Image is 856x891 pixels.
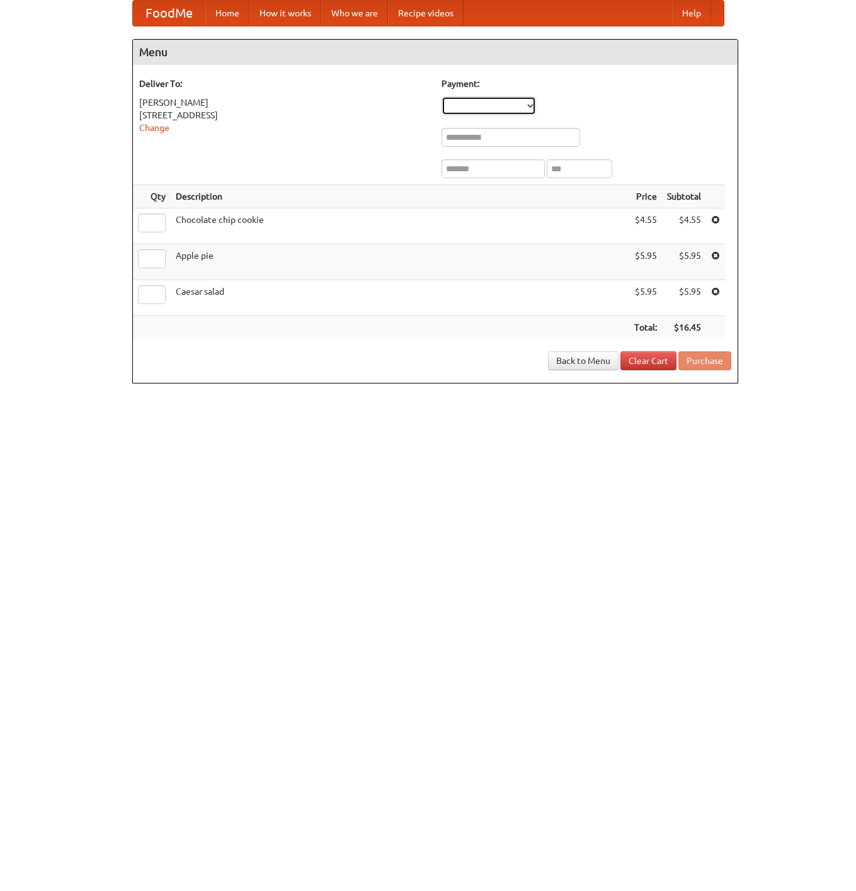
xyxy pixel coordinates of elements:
h4: Menu [133,40,738,65]
th: Price [629,185,662,208]
a: Home [205,1,249,26]
td: $4.55 [662,208,706,244]
h5: Payment: [442,77,731,90]
td: $4.55 [629,208,662,244]
th: Subtotal [662,185,706,208]
h5: Deliver To: [139,77,429,90]
td: Apple pie [171,244,629,280]
td: $5.95 [662,244,706,280]
th: Qty [133,185,171,208]
div: [PERSON_NAME] [139,96,429,109]
th: Total: [629,316,662,339]
a: How it works [249,1,321,26]
td: Chocolate chip cookie [171,208,629,244]
div: [STREET_ADDRESS] [139,109,429,122]
button: Purchase [678,351,731,370]
a: Clear Cart [620,351,676,370]
a: Back to Menu [548,351,619,370]
th: Description [171,185,629,208]
a: Who we are [321,1,388,26]
a: FoodMe [133,1,205,26]
td: $5.95 [629,244,662,280]
td: Caesar salad [171,280,629,316]
td: $5.95 [662,280,706,316]
a: Recipe videos [388,1,464,26]
a: Help [672,1,711,26]
th: $16.45 [662,316,706,339]
td: $5.95 [629,280,662,316]
a: Change [139,123,169,133]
